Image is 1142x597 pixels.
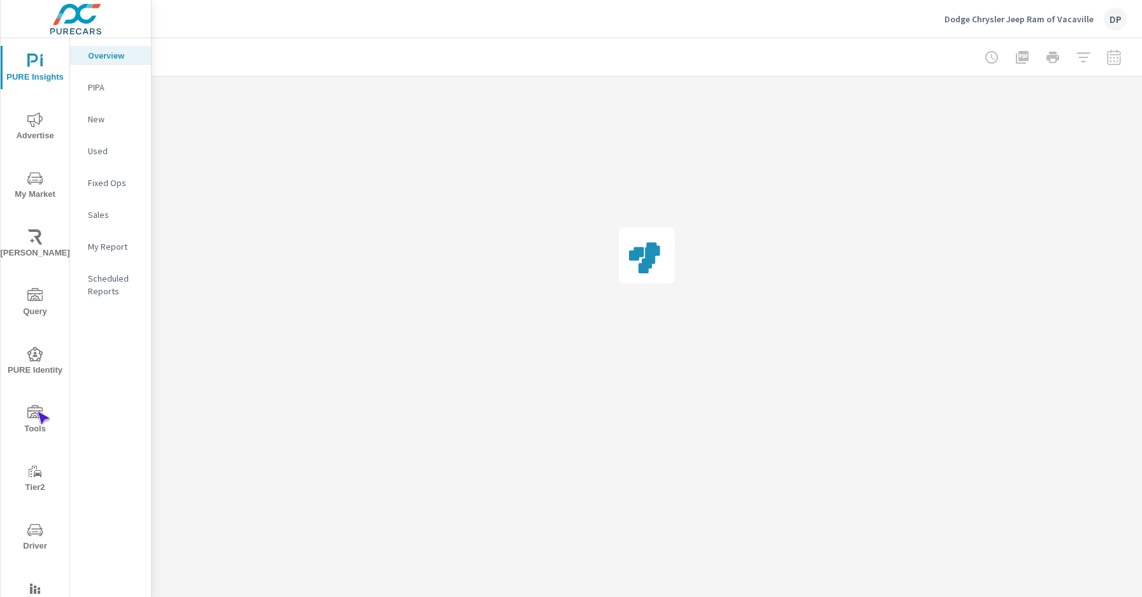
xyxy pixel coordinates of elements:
[4,464,66,495] span: Tier2
[4,112,66,143] span: Advertise
[70,173,151,192] div: Fixed Ops
[88,81,141,94] p: PIPA
[4,347,66,378] span: PURE Identity
[88,113,141,126] p: New
[88,176,141,189] p: Fixed Ops
[88,49,141,62] p: Overview
[1104,8,1127,31] div: DP
[70,237,151,256] div: My Report
[70,141,151,161] div: Used
[70,205,151,224] div: Sales
[944,13,1094,25] p: Dodge Chrysler Jeep Ram of Vacaville
[4,288,66,319] span: Query
[88,208,141,221] p: Sales
[88,145,141,157] p: Used
[70,78,151,97] div: PIPA
[88,272,141,298] p: Scheduled Reports
[4,171,66,202] span: My Market
[70,110,151,129] div: New
[4,522,66,554] span: Driver
[70,269,151,301] div: Scheduled Reports
[4,54,66,85] span: PURE Insights
[4,229,66,261] span: [PERSON_NAME]
[70,46,151,65] div: Overview
[88,240,141,253] p: My Report
[4,405,66,436] span: Tools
